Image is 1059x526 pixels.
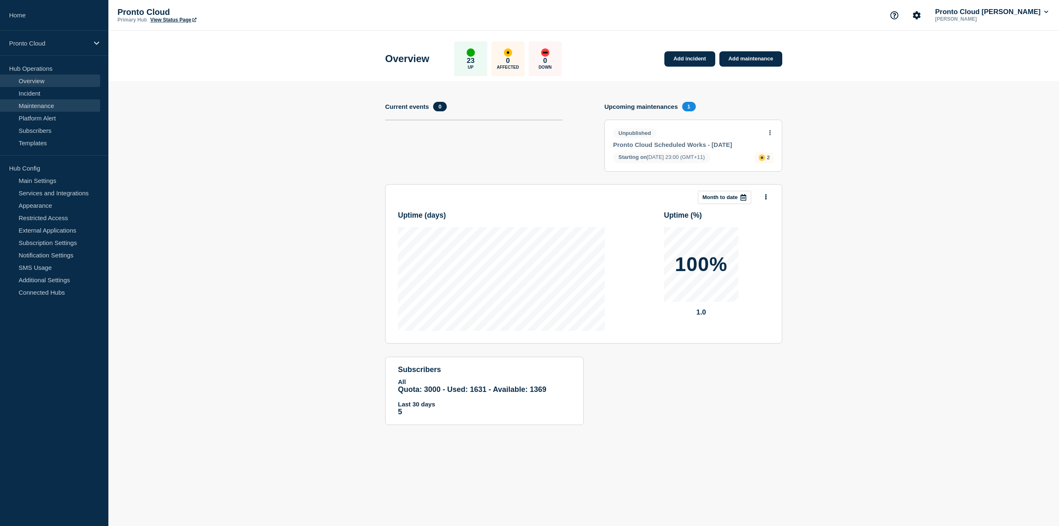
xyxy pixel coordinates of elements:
[467,48,475,57] div: up
[433,102,447,111] span: 0
[604,103,678,110] h4: Upcoming maintenances
[385,53,429,65] h1: Overview
[468,65,474,70] p: Up
[506,57,510,65] p: 0
[702,194,738,200] p: Month to date
[398,378,571,385] p: All
[934,16,1020,22] p: [PERSON_NAME]
[398,401,571,408] p: Last 30 days
[398,385,546,394] span: Quota: 3000 - Used: 1631 - Available: 1369
[9,40,89,47] p: Pronto Cloud
[398,365,571,374] h4: subscribers
[150,17,196,23] a: View Status Page
[541,48,549,57] div: down
[385,103,429,110] h4: Current events
[398,408,571,416] p: 5
[543,57,547,65] p: 0
[613,152,710,163] span: [DATE] 23:00 (GMT+11)
[467,57,474,65] p: 23
[934,8,1050,16] button: Pronto Cloud [PERSON_NAME]
[675,255,728,274] p: 100%
[613,128,656,138] span: Unpublished
[117,17,147,23] p: Primary Hub
[539,65,552,70] p: Down
[613,141,762,148] a: Pronto Cloud Scheduled Works - [DATE]
[618,154,647,160] span: Starting on
[497,65,519,70] p: Affected
[504,48,512,57] div: affected
[719,51,782,67] a: Add maintenance
[664,308,738,317] p: 1.0
[698,191,751,204] button: Month to date
[664,51,715,67] a: Add incident
[398,211,446,220] h3: Uptime ( days )
[908,7,925,24] button: Account settings
[759,154,765,161] div: affected
[682,102,696,111] span: 1
[767,154,770,161] p: 2
[664,211,702,220] h3: Uptime ( % )
[117,7,283,17] p: Pronto Cloud
[886,7,903,24] button: Support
